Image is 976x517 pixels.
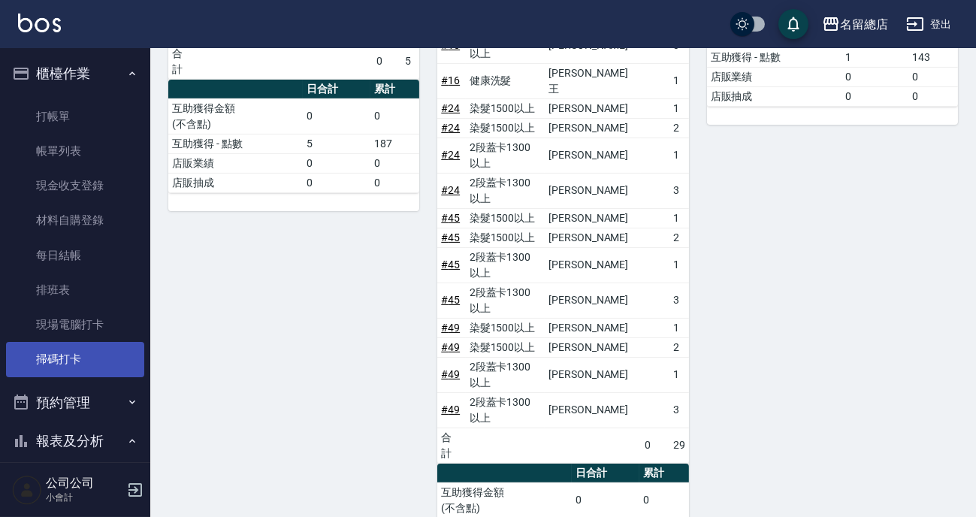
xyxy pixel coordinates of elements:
[6,238,144,273] a: 每日結帳
[669,428,689,463] td: 29
[370,80,420,99] th: 累計
[669,98,689,118] td: 1
[168,98,303,134] td: 互助獲得金額 (不含點)
[168,153,303,173] td: 店販業績
[441,231,460,243] a: #45
[466,173,545,208] td: 2段蓋卡1300以上
[6,307,144,342] a: 現場電腦打卡
[441,212,460,224] a: #45
[370,98,420,134] td: 0
[545,138,641,173] td: [PERSON_NAME]
[441,368,460,380] a: #49
[669,318,689,337] td: 1
[466,63,545,98] td: 健康洗髮
[900,11,958,38] button: 登出
[545,173,641,208] td: [PERSON_NAME]
[545,357,641,392] td: [PERSON_NAME]
[466,138,545,173] td: 2段蓋卡1300以上
[669,138,689,173] td: 1
[842,67,909,86] td: 0
[545,118,641,138] td: [PERSON_NAME]
[466,318,545,337] td: 染髮1500以上
[441,258,460,271] a: #45
[639,464,689,483] th: 累計
[6,168,144,203] a: 現金收支登錄
[545,283,641,318] td: [PERSON_NAME]
[545,247,641,283] td: [PERSON_NAME]
[441,322,460,334] a: #49
[466,357,545,392] td: 2段蓋卡1300以上
[572,464,639,483] th: 日合計
[168,173,303,192] td: 店販抽成
[168,80,419,193] table: a dense table
[441,102,460,114] a: #24
[707,86,842,106] td: 店販抽成
[669,357,689,392] td: 1
[441,149,460,161] a: #24
[778,9,808,39] button: save
[669,392,689,428] td: 3
[303,134,370,153] td: 5
[6,273,144,307] a: 排班表
[707,47,842,67] td: 互助獲得 - 點數
[6,54,144,93] button: 櫃檯作業
[641,428,669,463] td: 0
[46,476,122,491] h5: 公司公司
[669,208,689,228] td: 1
[441,74,460,86] a: #16
[18,14,61,32] img: Logo
[303,98,370,134] td: 0
[441,294,460,306] a: #45
[545,228,641,247] td: [PERSON_NAME]
[816,9,894,40] button: 名留總店
[840,15,888,34] div: 名留總店
[6,383,144,422] button: 預約管理
[908,47,958,67] td: 143
[12,475,42,505] img: Person
[466,228,545,247] td: 染髮1500以上
[466,118,545,138] td: 染髮1500以上
[545,98,641,118] td: [PERSON_NAME]
[6,99,144,134] a: 打帳單
[842,47,909,67] td: 1
[669,118,689,138] td: 2
[370,173,420,192] td: 0
[669,337,689,357] td: 2
[707,67,842,86] td: 店販業績
[466,98,545,118] td: 染髮1500以上
[669,283,689,318] td: 3
[545,318,641,337] td: [PERSON_NAME]
[669,247,689,283] td: 1
[303,80,370,99] th: 日合計
[441,404,460,416] a: #49
[466,247,545,283] td: 2段蓋卡1300以上
[441,341,460,353] a: #49
[437,428,465,463] td: 合計
[545,392,641,428] td: [PERSON_NAME]
[545,208,641,228] td: [PERSON_NAME]
[6,203,144,237] a: 材料自購登錄
[6,134,144,168] a: 帳單列表
[303,173,370,192] td: 0
[466,283,545,318] td: 2段蓋卡1300以上
[370,153,420,173] td: 0
[545,337,641,357] td: [PERSON_NAME]
[466,208,545,228] td: 染髮1500以上
[370,134,420,153] td: 187
[441,122,460,134] a: #24
[46,491,122,504] p: 小會計
[908,67,958,86] td: 0
[373,44,401,79] td: 0
[669,173,689,208] td: 3
[908,86,958,106] td: 0
[168,134,303,153] td: 互助獲得 - 點數
[303,153,370,173] td: 0
[441,184,460,196] a: #24
[842,86,909,106] td: 0
[401,44,419,79] td: 5
[545,63,641,98] td: [PERSON_NAME]王
[6,422,144,461] button: 報表及分析
[669,228,689,247] td: 2
[466,337,545,357] td: 染髮1500以上
[6,342,144,376] a: 掃碼打卡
